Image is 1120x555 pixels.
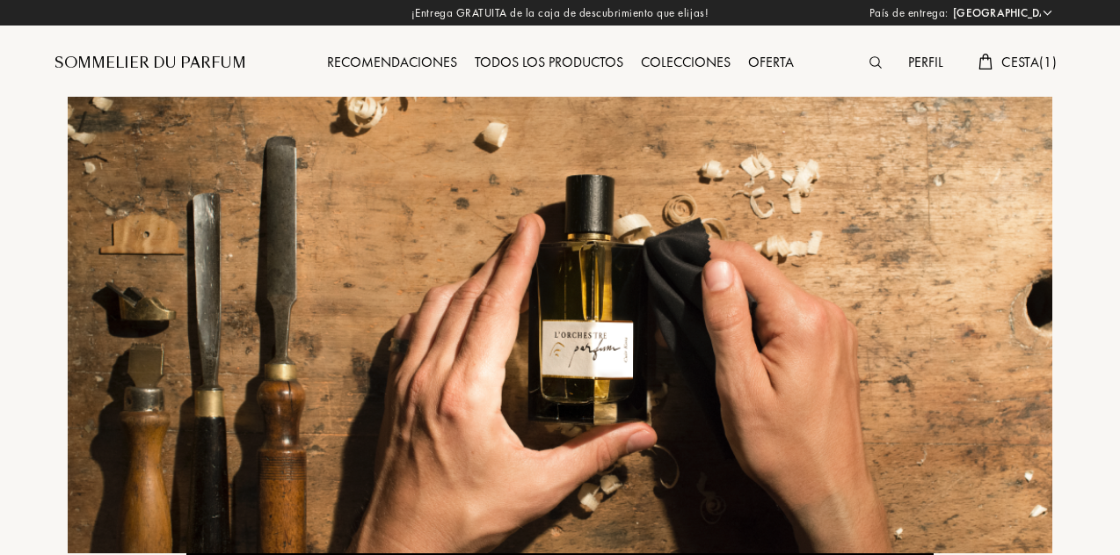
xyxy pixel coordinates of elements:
[869,56,882,69] img: search_icn.svg
[466,52,632,75] div: Todos los productos
[899,52,952,75] div: Perfil
[632,52,739,75] div: Colecciones
[899,53,952,71] a: Perfil
[318,52,466,75] div: Recomendaciones
[739,53,803,71] a: Oferta
[55,53,246,74] a: Sommelier du Parfum
[978,54,993,69] img: cart.svg
[632,53,739,71] a: Colecciones
[68,97,1052,553] img: L Orchestre Parfum Banner
[1001,53,1057,71] span: Cesta ( 1 )
[466,53,632,71] a: Todos los productos
[318,53,466,71] a: Recomendaciones
[869,4,949,22] span: País de entrega:
[739,52,803,75] div: Oferta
